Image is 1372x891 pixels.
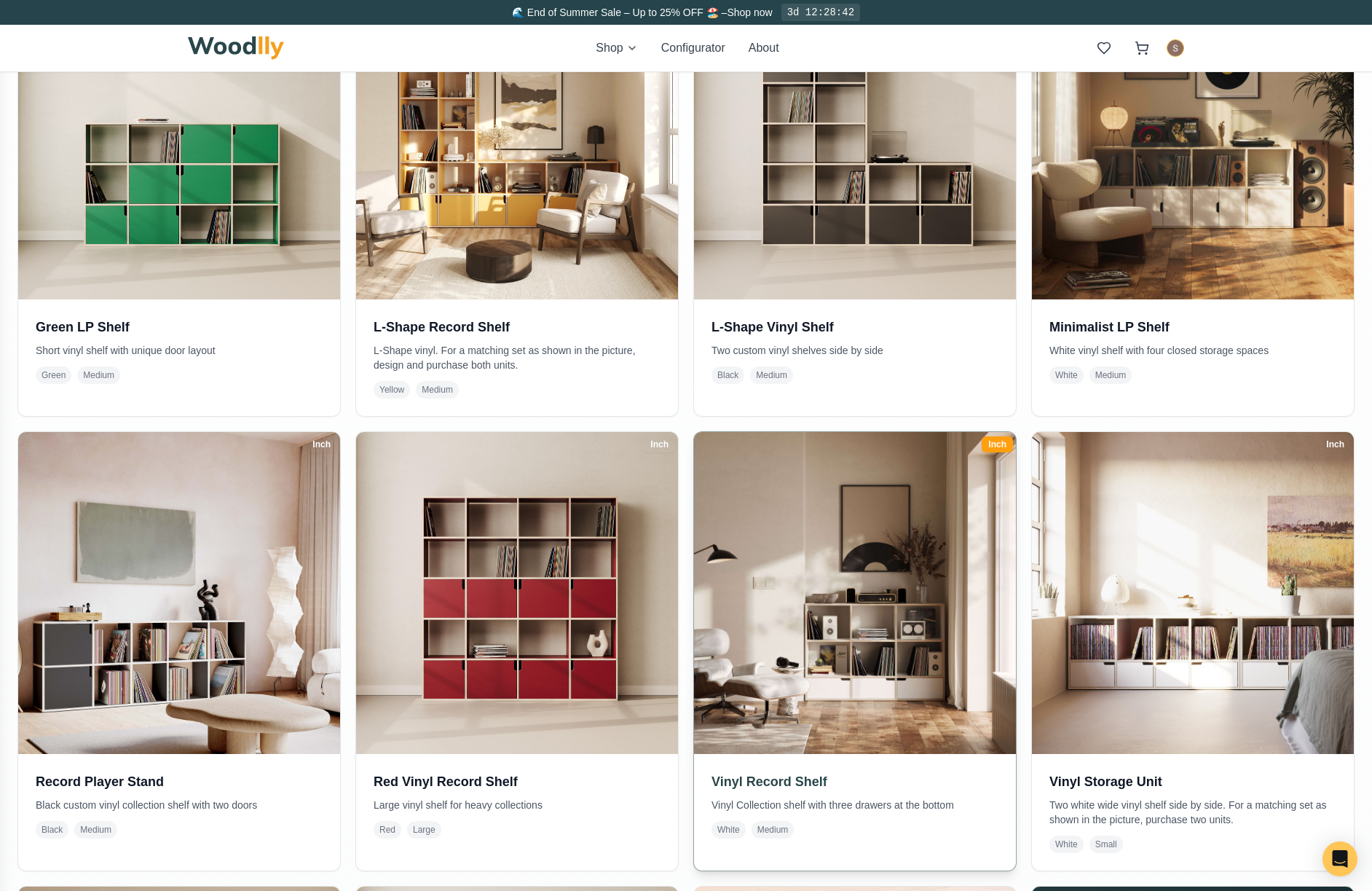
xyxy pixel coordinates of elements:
div: 3d 12:28:42 [781,4,860,21]
p: Two white wide vinyl shelf side by side. For a matching set as shown in the picture, purchase two... [1049,798,1336,827]
span: White [711,821,746,839]
img: Sam [1167,40,1183,56]
span: Medium [750,366,793,384]
span: 🌊 End of Summer Sale – Up to 25% OFF 🏖️ – [512,7,727,18]
h3: Minimalist LP Shelf [1049,317,1336,337]
h3: Record Player Stand [36,772,323,792]
span: Yellow [374,381,410,399]
p: L-Shape vinyl. For a matching set as shown in the picture, design and purchase both units. [374,343,661,372]
img: Vinyl Storage Unit [1032,432,1354,754]
div: Inch [644,436,675,452]
p: Two custom vinyl shelves side by side [711,343,998,358]
span: Green [36,366,71,384]
button: Configurator [661,39,725,57]
h3: Red Vinyl Record Shelf [374,772,661,792]
img: Red Vinyl Record Shelf [356,432,678,754]
img: Woodlly [188,36,284,60]
span: Medium [752,821,795,839]
span: Red [374,821,401,839]
img: Record Player Stand [18,432,340,754]
p: Vinyl Collection shelf with three drawers at the bottom [711,798,998,812]
p: White vinyl shelf with four closed storage spaces [1049,343,1336,358]
button: Shop [596,39,637,57]
div: Inch [306,436,337,452]
h3: Vinyl Record Shelf [711,772,998,792]
span: Black [36,821,68,839]
span: White [1049,366,1084,384]
h3: L-Shape Record Shelf [374,317,661,337]
span: Large [407,821,441,839]
div: Inch [982,436,1013,452]
span: Medium [416,381,459,399]
span: Small [1089,836,1123,853]
p: Short vinyl shelf with unique door layout [36,343,323,358]
button: Sam [1167,39,1184,57]
p: Large vinyl shelf for heavy collections [374,798,661,812]
p: Black custom vinyl collection shelf with two doors [36,798,323,812]
span: White [1049,836,1084,853]
a: Shop now [727,7,772,18]
span: Black [711,366,744,384]
h3: Vinyl Storage Unit [1049,772,1336,792]
span: Medium [1089,366,1132,384]
div: Inch [1320,436,1351,452]
span: Medium [74,821,117,839]
img: Vinyl Record Shelf [686,424,1024,762]
div: Open Intercom Messenger [1322,841,1357,876]
h3: L-Shape Vinyl Shelf [711,317,998,337]
h3: Green LP Shelf [36,317,323,337]
span: Medium [77,366,120,384]
button: About [749,39,779,57]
